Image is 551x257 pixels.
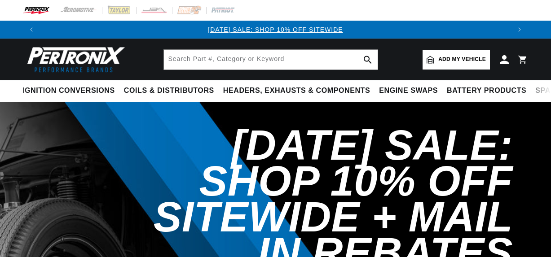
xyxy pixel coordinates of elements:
summary: Ignition Conversions [22,80,119,101]
span: Coils & Distributors [124,86,214,96]
button: Translation missing: en.sections.announcements.previous_announcement [22,21,40,39]
button: search button [358,50,378,70]
img: Pertronix [22,44,126,75]
summary: Headers, Exhausts & Components [219,80,375,101]
input: Search Part #, Category or Keyword [164,50,378,70]
summary: Coils & Distributors [119,80,219,101]
span: Headers, Exhausts & Components [223,86,370,96]
span: Add my vehicle [438,55,486,64]
a: [DATE] SALE: SHOP 10% OFF SITEWIDE [208,26,343,33]
span: Ignition Conversions [22,86,115,96]
summary: Battery Products [442,80,531,101]
span: Battery Products [447,86,526,96]
span: Engine Swaps [379,86,438,96]
button: Translation missing: en.sections.announcements.next_announcement [511,21,529,39]
a: Add my vehicle [423,50,490,70]
div: Announcement [40,25,511,35]
summary: Engine Swaps [375,80,442,101]
div: 1 of 3 [40,25,511,35]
